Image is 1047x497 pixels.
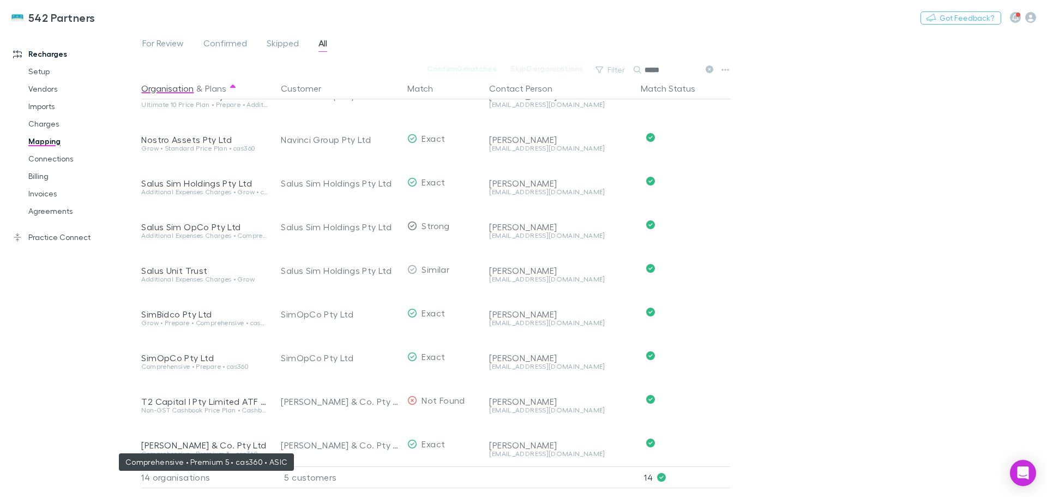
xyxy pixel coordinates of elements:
[4,4,102,31] a: 542 Partners
[422,395,465,405] span: Not Found
[646,220,655,229] svg: Confirmed
[646,439,655,447] svg: Confirmed
[489,77,565,99] button: Contact Person
[141,352,268,363] div: SimOpCo Pty Ltd
[141,145,268,152] div: Grow • Standard Price Plan • cas360
[489,440,632,451] div: [PERSON_NAME]
[318,38,327,52] span: All
[489,309,632,320] div: [PERSON_NAME]
[646,351,655,360] svg: Confirmed
[141,363,268,370] div: Comprehensive • Prepare • cas360
[420,62,503,75] button: Confirm0 matches
[489,178,632,189] div: [PERSON_NAME]
[17,63,147,80] a: Setup
[407,77,446,99] button: Match
[17,185,147,202] a: Invoices
[141,232,268,239] div: Additional Expenses Charges • Comprehensive • cas360
[489,221,632,232] div: [PERSON_NAME]
[590,63,631,76] button: Filter
[141,101,268,108] div: Ultimate 10 Price Plan • Prepare • Additional Expenses Charges • cas360
[11,11,24,24] img: 542 Partners's Logo
[422,308,445,318] span: Exact
[141,276,268,283] div: Additional Expenses Charges • Grow
[489,265,632,276] div: [PERSON_NAME]
[281,118,399,161] div: Navinci Group Pty Ltd
[141,77,268,99] div: &
[489,407,632,414] div: [EMAIL_ADDRESS][DOMAIN_NAME]
[141,396,268,407] div: T2 Capital I Pty Limited ATF Barnaby Trust
[141,178,268,189] div: Salus Sim Holdings Pty Ltd
[17,115,147,133] a: Charges
[205,77,226,99] button: Plans
[2,45,147,63] a: Recharges
[646,133,655,142] svg: Confirmed
[281,336,399,380] div: SimOpCo Pty Ltd
[17,133,147,150] a: Mapping
[17,98,147,115] a: Imports
[489,189,632,195] div: [EMAIL_ADDRESS][DOMAIN_NAME]
[141,221,268,232] div: Salus Sim OpCo Pty Ltd
[422,439,445,449] span: Exact
[203,38,247,52] span: Confirmed
[141,309,268,320] div: SimBidco Pty Ltd
[141,466,272,488] div: 14 organisations
[17,202,147,220] a: Agreements
[281,292,399,336] div: SimOpCo Pty Ltd
[281,161,399,205] div: Salus Sim Holdings Pty Ltd
[489,396,632,407] div: [PERSON_NAME]
[489,320,632,326] div: [EMAIL_ADDRESS][DOMAIN_NAME]
[17,150,147,167] a: Connections
[489,352,632,363] div: [PERSON_NAME]
[489,145,632,152] div: [EMAIL_ADDRESS][DOMAIN_NAME]
[646,264,655,273] svg: Confirmed
[267,38,299,52] span: Skipped
[141,320,268,326] div: Grow • Prepare • Comprehensive • cas360 • ASIC
[281,380,399,423] div: [PERSON_NAME] & Co. Pty Ltd
[141,407,268,414] div: Non-GST Cashbook Price Plan • Cashbook (Non-GST) Price Plan
[489,363,632,370] div: [EMAIL_ADDRESS][DOMAIN_NAME]
[489,101,632,108] div: [EMAIL_ADDRESS][DOMAIN_NAME]
[28,11,95,24] h3: 542 Partners
[489,134,632,145] div: [PERSON_NAME]
[646,395,655,404] svg: Confirmed
[17,167,147,185] a: Billing
[281,249,399,292] div: Salus Sim Holdings Pty Ltd
[489,232,632,239] div: [EMAIL_ADDRESS][DOMAIN_NAME]
[644,467,730,488] p: 14
[281,205,399,249] div: Salus Sim Holdings Pty Ltd
[141,134,268,145] div: Nostro Assets Pty Ltd
[489,276,632,283] div: [EMAIL_ADDRESS][DOMAIN_NAME]
[141,189,268,195] div: Additional Expenses Charges • Grow • cas360
[272,466,403,488] div: 5 customers
[1010,460,1036,486] div: Open Intercom Messenger
[2,229,147,246] a: Practice Connect
[422,177,445,187] span: Exact
[422,351,445,362] span: Exact
[641,77,708,99] button: Match Status
[281,77,334,99] button: Customer
[503,62,590,75] button: Skip0 organisations
[281,423,399,467] div: [PERSON_NAME] & Co. Pty Ltd
[141,77,194,99] button: Organisation
[422,264,449,274] span: Similar
[17,80,147,98] a: Vendors
[646,308,655,316] svg: Confirmed
[141,451,268,457] div: Comprehensive • Premium 5 • cas360 • ASIC
[141,265,268,276] div: Salus Unit Trust
[920,11,1001,25] button: Got Feedback?
[422,220,449,231] span: Strong
[646,177,655,185] svg: Confirmed
[489,451,632,457] div: [EMAIL_ADDRESS][DOMAIN_NAME]
[141,440,268,451] div: [PERSON_NAME] & Co. Pty Ltd
[142,38,184,52] span: For Review
[422,133,445,143] span: Exact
